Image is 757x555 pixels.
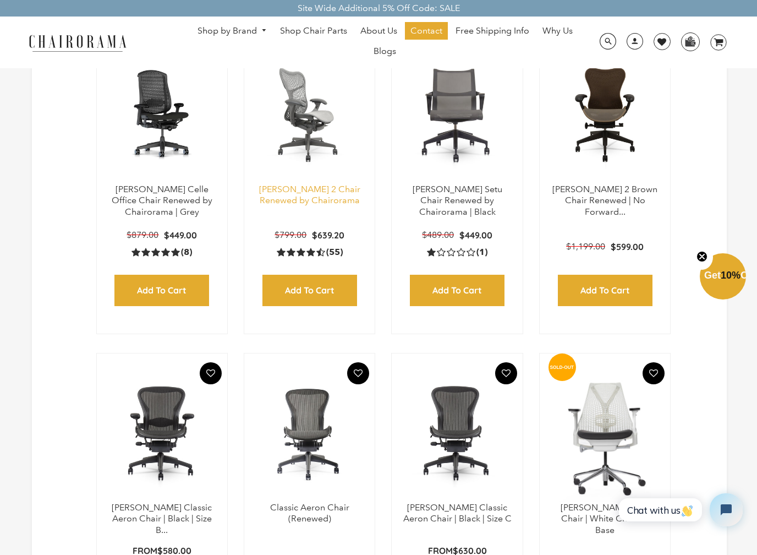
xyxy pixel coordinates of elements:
[456,25,529,37] span: Free Shipping Info
[259,184,360,206] a: [PERSON_NAME] 2 Chair Renewed by Chairorama
[403,502,512,524] a: [PERSON_NAME] Classic Aeron Chair | Black | Size C
[347,362,369,384] button: Add To Wishlist
[360,25,397,37] span: About Us
[255,46,364,184] img: Herman Miller Mirra 2 Chair Renewed by Chairorama - chairorama
[643,362,665,384] button: Add To Wishlist
[179,22,590,63] nav: DesktopNavigation
[476,247,487,258] span: (1)
[682,33,699,50] img: WhatsApp_Image_2024-07-12_at_16.23.01.webp
[413,184,502,217] a: [PERSON_NAME] Setu Chair Renewed by Chairorama | Black
[270,502,349,524] a: Classic Aeron Chair (Renewed)
[551,46,659,184] a: Herman Miller Mirra 2 Brown Chair Renewed | No Forward Tilt | - chairorama Herman Miller Mirra 2 ...
[403,46,511,184] img: Herman Miller Setu Chair Renewed by Chairorama | Black - chairorama
[403,364,511,502] a: Herman Miller Classic Aeron Chair | Black | Size C - chairorama Herman Miller Classic Aeron Chair...
[537,22,578,40] a: Why Us
[551,46,659,184] img: Herman Miller Mirra 2 Brown Chair Renewed | No Forward Tilt | - chairorama
[403,364,511,502] img: Herman Miller Classic Aeron Chair | Black | Size C - chairorama
[255,364,364,502] a: Classic Aeron Chair (Renewed) - chairorama Classic Aeron Chair (Renewed) - chairorama
[561,502,649,536] a: [PERSON_NAME] Sayl Chair | White Chrome Base
[192,23,272,40] a: Shop by Brand
[607,484,752,536] iframe: Tidio Chat
[704,270,755,281] span: Get Off
[355,22,403,40] a: About Us
[405,22,448,40] a: Contact
[542,25,573,37] span: Why Us
[181,247,192,258] span: (8)
[611,241,644,252] span: $599.00
[275,230,306,240] span: $799.00
[108,364,216,502] img: Herman Miller Classic Aeron Chair | Black | Size B (Renewed) - chairorama
[403,46,511,184] a: Herman Miller Setu Chair Renewed by Chairorama | Black - chairorama Herman Miller Setu Chair Rene...
[691,244,713,270] button: Close teaser
[551,364,659,502] img: Herman Miller Sayl Chair | White Chrome Base - chairorama
[552,184,657,217] a: [PERSON_NAME] 2 Brown Chair Renewed | No Forward...
[262,275,357,306] input: Add to Cart
[277,246,343,258] a: 4.5 rating (55 votes)
[410,25,442,37] span: Contact
[108,46,216,184] a: Herman Miller Celle Office Chair Renewed by Chairorama | Grey - chairorama Herman Miller Celle Of...
[566,241,605,252] span: $1,199.00
[275,22,353,40] a: Shop Chair Parts
[374,46,396,57] span: Blogs
[410,275,504,306] input: Add to Cart
[368,42,402,60] a: Blogs
[112,184,212,217] a: [PERSON_NAME] Celle Office Chair Renewed by Chairorama | Grey
[280,25,347,37] span: Shop Chair Parts
[127,230,158,240] span: $879.00
[558,275,652,306] input: Add to Cart
[112,502,212,536] a: [PERSON_NAME] Classic Aeron Chair | Black | Size B...
[721,270,740,281] span: 10%
[551,364,659,502] a: Herman Miller Sayl Chair | White Chrome Base - chairorama Herman Miller Sayl Chair | White Chrome...
[200,362,222,384] button: Add To Wishlist
[108,364,216,502] a: Herman Miller Classic Aeron Chair | Black | Size B (Renewed) - chairorama Herman Miller Classic A...
[422,230,454,240] span: $489.00
[326,247,343,258] span: (55)
[312,230,344,241] span: $639.20
[131,246,192,258] a: 5.0 rating (8 votes)
[255,364,364,502] img: Classic Aeron Chair (Renewed) - chairorama
[255,46,364,184] a: Herman Miller Mirra 2 Chair Renewed by Chairorama - chairorama Herman Miller Mirra 2 Chair Renewe...
[550,364,573,369] text: SOLD-OUT
[459,230,492,241] span: $449.00
[108,46,216,184] img: Herman Miller Celle Office Chair Renewed by Chairorama | Grey - chairorama
[23,33,133,52] img: chairorama
[427,246,487,258] a: 1.0 rating (1 votes)
[450,22,535,40] a: Free Shipping Info
[164,230,197,241] span: $449.00
[495,362,517,384] button: Add To Wishlist
[114,275,209,306] input: Add to Cart
[700,254,746,301] div: Get10%OffClose teaser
